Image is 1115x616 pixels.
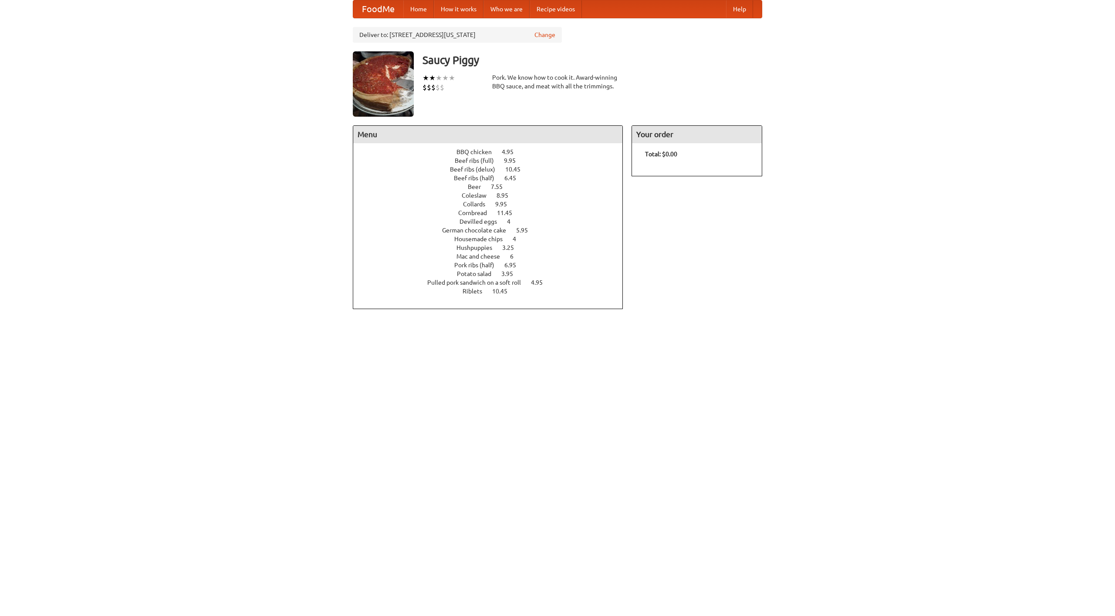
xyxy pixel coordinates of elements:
a: Beef ribs (half) 6.45 [454,175,532,182]
span: 3.25 [502,244,523,251]
a: Collards 9.95 [463,201,523,208]
span: Pulled pork sandwich on a soft roll [427,279,530,286]
a: Riblets 10.45 [463,288,524,295]
span: German chocolate cake [442,227,515,234]
span: 3.95 [501,270,522,277]
span: 10.45 [492,288,516,295]
span: Hushpuppies [456,244,501,251]
li: $ [440,83,444,92]
span: BBQ chicken [456,148,500,155]
span: Collards [463,201,494,208]
span: Beef ribs (half) [454,175,503,182]
span: Cornbread [458,209,496,216]
a: Beef ribs (full) 9.95 [455,157,532,164]
li: $ [431,83,436,92]
b: Total: $0.00 [645,151,677,158]
span: 9.95 [495,201,516,208]
span: 11.45 [497,209,521,216]
span: 6 [510,253,522,260]
span: 8.95 [497,192,517,199]
h4: Menu [353,126,622,143]
span: Riblets [463,288,491,295]
span: Beef ribs (delux) [450,166,504,173]
img: angular.jpg [353,51,414,117]
h4: Your order [632,126,762,143]
li: $ [422,83,427,92]
a: Beef ribs (delux) 10.45 [450,166,537,173]
span: 9.95 [504,157,524,164]
span: Coleslaw [462,192,495,199]
a: FoodMe [353,0,403,18]
span: Beef ribs (full) [455,157,503,164]
a: Pulled pork sandwich on a soft roll 4.95 [427,279,559,286]
span: Housemade chips [454,236,511,242]
span: Mac and cheese [456,253,509,260]
span: 7.55 [491,183,511,190]
a: Home [403,0,434,18]
a: Pork ribs (half) 6.95 [454,262,532,269]
li: ★ [429,73,436,83]
a: Mac and cheese 6 [456,253,530,260]
div: Pork. We know how to cook it. Award-winning BBQ sauce, and meat with all the trimmings. [492,73,623,91]
a: Cornbread 11.45 [458,209,528,216]
span: Beer [468,183,490,190]
a: Devilled eggs 4 [460,218,527,225]
a: Housemade chips 4 [454,236,532,242]
a: Help [726,0,753,18]
span: Devilled eggs [460,218,506,225]
li: ★ [442,73,449,83]
h3: Saucy Piggy [422,51,762,69]
span: 4.95 [531,279,551,286]
li: ★ [422,73,429,83]
a: Potato salad 3.95 [457,270,529,277]
a: Beer 7.55 [468,183,519,190]
a: Hushpuppies 3.25 [456,244,530,251]
a: Who we are [483,0,530,18]
span: 6.95 [504,262,525,269]
a: Recipe videos [530,0,582,18]
a: German chocolate cake 5.95 [442,227,544,234]
span: 10.45 [505,166,529,173]
a: Change [534,30,555,39]
a: BBQ chicken 4.95 [456,148,530,155]
span: Potato salad [457,270,500,277]
a: How it works [434,0,483,18]
span: 6.45 [504,175,525,182]
li: $ [427,83,431,92]
div: Deliver to: [STREET_ADDRESS][US_STATE] [353,27,562,43]
span: 5.95 [516,227,537,234]
li: $ [436,83,440,92]
a: Coleslaw 8.95 [462,192,524,199]
span: 4 [513,236,525,242]
li: ★ [436,73,442,83]
span: 4 [507,218,519,225]
span: 4.95 [502,148,522,155]
span: Pork ribs (half) [454,262,503,269]
li: ★ [449,73,455,83]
